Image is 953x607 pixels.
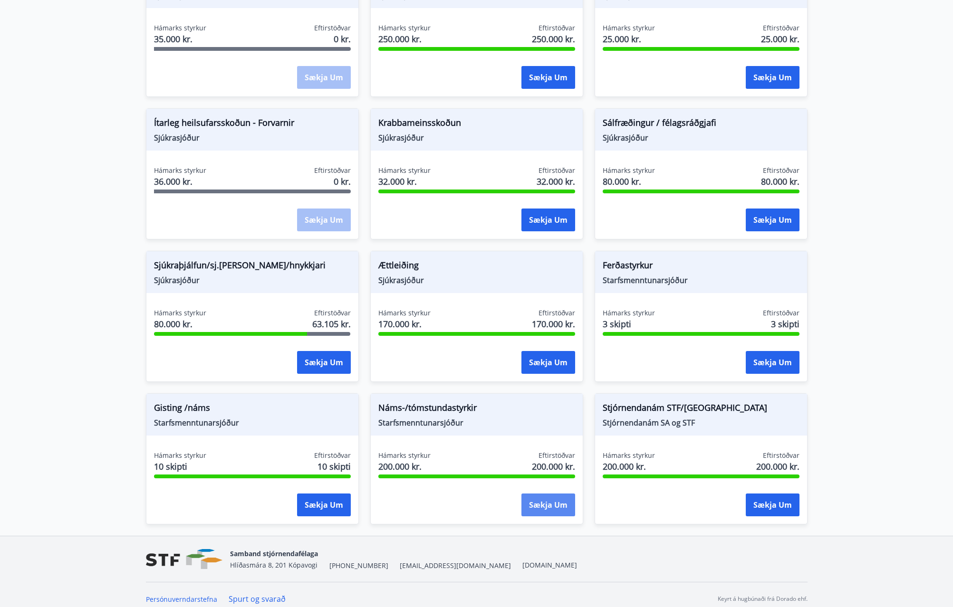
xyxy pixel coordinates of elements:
span: 3 skipti [771,318,799,330]
span: 250.000 kr. [532,33,575,45]
span: Sjúkrasjóður [378,133,575,143]
button: Sækja um [521,209,575,231]
span: Náms-/tómstundastyrkir [378,401,575,417]
span: Hámarks styrkur [154,451,206,460]
span: Ferðastyrkur [603,259,799,275]
span: Hámarks styrkur [603,451,655,460]
span: Sálfræðingur / félagsráðgjafi [603,116,799,133]
span: 10 skipti [154,460,206,473]
img: vjCaq2fThgY3EUYqSgpjEiBg6WP39ov69hlhuPVN.png [146,549,222,569]
span: Hámarks styrkur [154,166,206,175]
span: 0 kr. [334,33,351,45]
span: 200.000 kr. [378,460,431,473]
span: 80.000 kr. [603,175,655,188]
span: 200.000 kr. [603,460,655,473]
span: Hámarks styrkur [603,166,655,175]
span: Hámarks styrkur [603,23,655,33]
span: 0 kr. [334,175,351,188]
span: Eftirstöðvar [314,308,351,318]
span: 200.000 kr. [756,460,799,473]
span: Eftirstöðvar [314,166,351,175]
span: 25.000 kr. [603,33,655,45]
span: Hámarks styrkur [603,308,655,318]
span: [EMAIL_ADDRESS][DOMAIN_NAME] [400,561,511,570]
span: Sjúkraþjálfun/sj.[PERSON_NAME]/hnykkjari [154,259,351,275]
span: Stjórnendanám STF/[GEOGRAPHIC_DATA] [603,401,799,417]
span: Eftirstöðvar [539,166,575,175]
span: Starfsmenntunarsjóður [603,275,799,285]
button: Sækja um [297,493,351,516]
span: Eftirstöðvar [763,308,799,318]
span: 80.000 kr. [761,175,799,188]
a: Persónuverndarstefna [146,595,217,604]
span: [PHONE_NUMBER] [329,561,388,570]
span: Sjúkrasjóður [154,275,351,285]
span: Starfsmenntunarsjóður [378,417,575,428]
span: 170.000 kr. [532,318,575,330]
span: Eftirstöðvar [314,23,351,33]
span: 170.000 kr. [378,318,431,330]
span: Stjórnendanám SA og STF [603,417,799,428]
span: Eftirstöðvar [763,451,799,460]
a: [DOMAIN_NAME] [522,560,577,569]
span: 32.000 kr. [537,175,575,188]
span: Samband stjórnendafélaga [230,549,318,558]
span: 80.000 kr. [154,318,206,330]
span: Ættleiðing [378,259,575,275]
span: Eftirstöðvar [539,23,575,33]
span: Krabbameinsskoðun [378,116,575,133]
button: Sækja um [521,493,575,516]
span: Ítarleg heilsufarsskoðun - Forvarnir [154,116,351,133]
span: Eftirstöðvar [763,23,799,33]
span: Eftirstöðvar [314,451,351,460]
span: 36.000 kr. [154,175,206,188]
span: 32.000 kr. [378,175,431,188]
span: Hlíðasmára 8, 201 Kópavogi [230,560,318,569]
span: Hámarks styrkur [378,451,431,460]
span: Hámarks styrkur [378,23,431,33]
span: Hámarks styrkur [378,308,431,318]
span: 25.000 kr. [761,33,799,45]
button: Sækja um [521,66,575,89]
span: Starfsmenntunarsjóður [154,417,351,428]
span: 10 skipti [318,460,351,473]
p: Keyrt á hugbúnaði frá Dorado ehf. [718,595,808,603]
span: Eftirstöðvar [539,451,575,460]
button: Sækja um [746,351,799,374]
button: Sækja um [521,351,575,374]
a: Spurt og svarað [229,594,286,604]
span: Gisting /náms [154,401,351,417]
span: Hámarks styrkur [154,23,206,33]
button: Sækja um [297,351,351,374]
span: 35.000 kr. [154,33,206,45]
span: Eftirstöðvar [539,308,575,318]
button: Sækja um [746,493,799,516]
span: Hámarks styrkur [154,308,206,318]
span: 3 skipti [603,318,655,330]
button: Sækja um [746,66,799,89]
span: Hámarks styrkur [378,166,431,175]
span: 200.000 kr. [532,460,575,473]
span: Eftirstöðvar [763,166,799,175]
span: Sjúkrasjóður [154,133,351,143]
button: Sækja um [746,209,799,231]
span: Sjúkrasjóður [603,133,799,143]
span: Sjúkrasjóður [378,275,575,285]
span: 250.000 kr. [378,33,431,45]
span: 63.105 kr. [312,318,351,330]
